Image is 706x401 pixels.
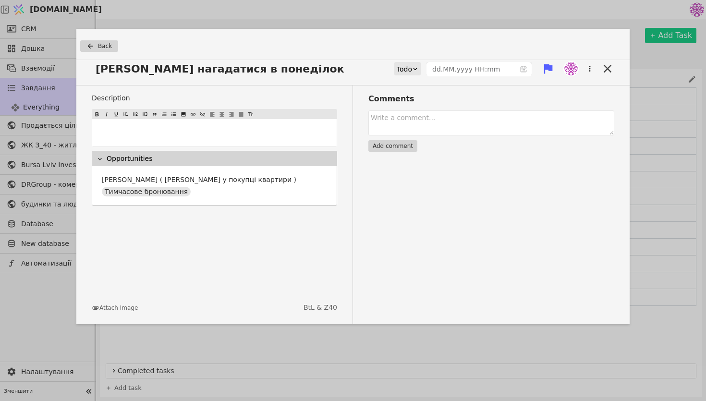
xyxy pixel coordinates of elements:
h3: Comments [368,93,614,105]
button: Attach Image [92,304,138,312]
div: Todo [397,62,412,76]
p: [PERSON_NAME] ( [PERSON_NAME] у покупці квартири ) [102,175,296,185]
span: Back [98,42,112,50]
p: Opportunities [107,154,153,164]
div: Тимчасове бронювання [102,187,191,196]
span: [PERSON_NAME] нагадатися в понеділок [92,61,354,77]
a: BtL & Z40 [304,303,337,313]
input: dd.MM.yyyy HH:mm [427,62,516,76]
label: Description [92,93,337,103]
svg: calender simple [520,66,527,73]
img: de [564,62,578,75]
button: Add comment [368,140,417,152]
